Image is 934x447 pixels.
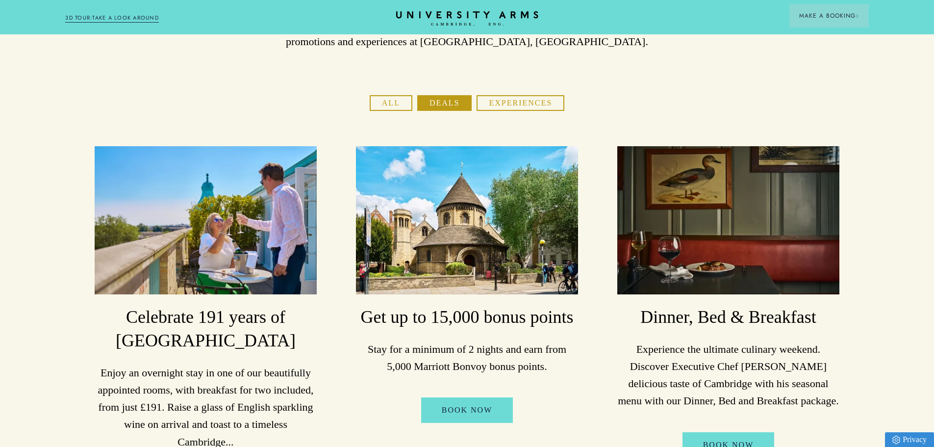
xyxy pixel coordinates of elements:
a: Privacy [885,432,934,447]
button: Deals [417,95,472,111]
img: Privacy [892,436,900,444]
h3: Celebrate 191 years of [GEOGRAPHIC_DATA] [95,306,316,353]
h3: Dinner, Bed & Breakfast [617,306,839,329]
button: Experiences [477,95,564,111]
h3: Get up to 15,000 bonus points [356,306,578,329]
a: Book Now [421,397,513,423]
button: Make a BookingArrow icon [789,4,869,27]
img: Arrow icon [856,14,859,18]
a: 3D TOUR:TAKE A LOOK AROUND [65,14,159,23]
span: Make a Booking [799,11,859,20]
button: All [370,95,412,111]
img: image-a169143ac3192f8fe22129d7686b8569f7c1e8bc-2500x1667-jpg [356,146,578,294]
a: Home [396,11,538,26]
p: Experience the ultimate culinary weekend. Discover Executive Chef [PERSON_NAME] delicious taste o... [617,341,839,410]
img: image-06b67da7cef3647c57b18f70ec17f0183790af67-6000x4000-jpg [95,146,316,294]
img: image-a84cd6be42fa7fc105742933f10646be5f14c709-3000x2000-jpg [617,146,839,294]
p: Stay for a minimum of 2 nights and earn from 5,000 Marriott Bonvoy bonus points. [356,341,578,375]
